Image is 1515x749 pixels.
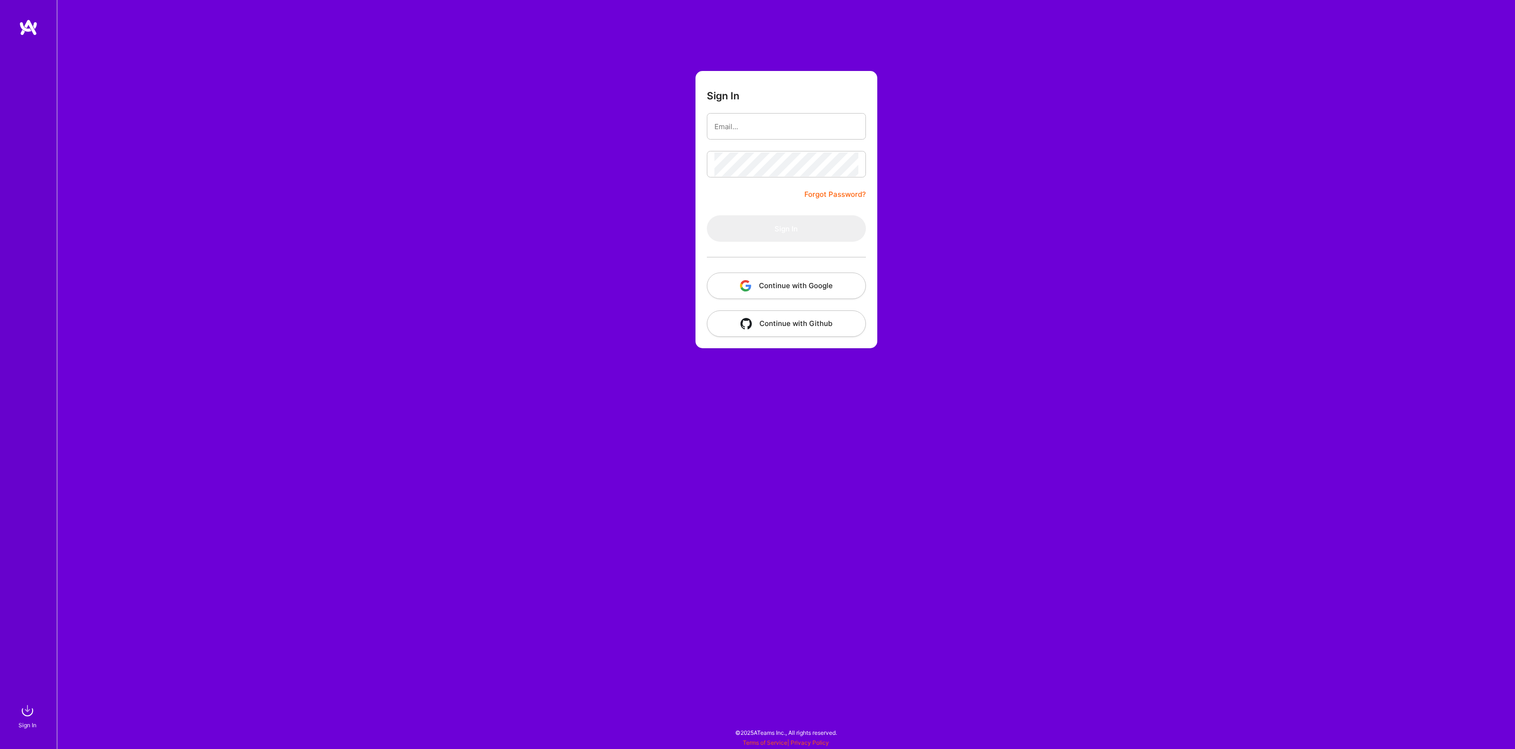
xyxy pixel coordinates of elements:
[791,739,829,746] a: Privacy Policy
[57,721,1515,744] div: © 2025 ATeams Inc., All rights reserved.
[740,318,752,329] img: icon
[20,701,37,730] a: sign inSign In
[804,189,866,200] a: Forgot Password?
[707,310,866,337] button: Continue with Github
[740,280,751,291] img: icon
[707,90,740,102] h3: Sign In
[743,739,829,746] span: |
[18,720,36,730] div: Sign In
[743,739,787,746] a: Terms of Service
[707,215,866,242] button: Sign In
[707,273,866,299] button: Continue with Google
[18,701,37,720] img: sign in
[19,19,38,36] img: logo
[714,115,858,139] input: Email...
